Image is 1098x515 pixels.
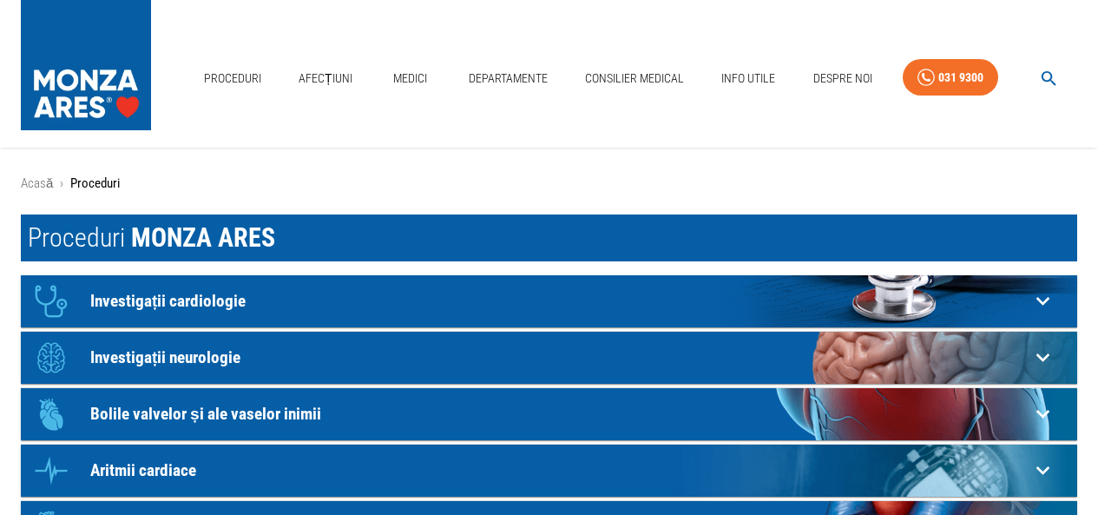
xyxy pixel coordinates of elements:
div: Icon [25,332,77,384]
p: Investigații neurologie [90,348,1029,366]
a: Info Utile [714,61,782,96]
a: Medici [383,61,438,96]
a: 031 9300 [903,59,998,96]
div: IconAritmii cardiace [21,445,1077,497]
span: MONZA ARES [131,222,275,253]
div: Icon [25,275,77,327]
a: Despre Noi [806,61,879,96]
div: IconInvestigații neurologie [21,332,1077,384]
a: Proceduri [197,61,268,96]
div: Icon [25,388,77,440]
p: Bolile valvelor și ale vaselor inimii [90,405,1029,423]
a: Afecțiuni [292,61,359,96]
h1: Proceduri [21,215,1077,261]
p: Investigații cardiologie [90,292,1029,310]
nav: breadcrumb [21,174,1077,194]
a: Consilier Medical [578,61,691,96]
a: Departamente [462,61,555,96]
div: IconBolile valvelor și ale vaselor inimii [21,388,1077,440]
a: Acasă [21,175,53,191]
div: 031 9300 [938,67,983,89]
p: Aritmii cardiace [90,461,1029,479]
li: › [60,174,63,194]
p: Proceduri [70,174,120,194]
div: Icon [25,445,77,497]
div: IconInvestigații cardiologie [21,275,1077,327]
